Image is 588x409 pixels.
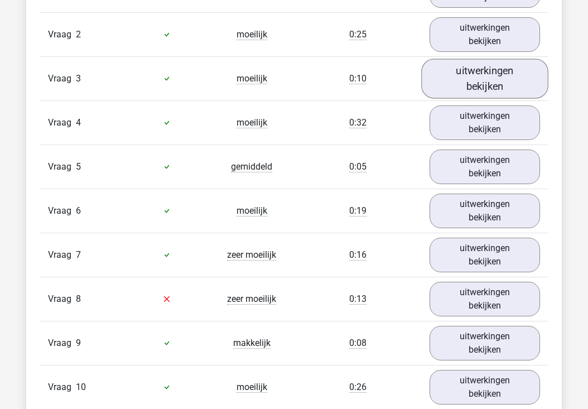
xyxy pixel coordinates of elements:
[233,338,271,349] span: makkelijk
[237,117,267,128] span: moeilijk
[237,382,267,393] span: moeilijk
[76,293,81,304] span: 8
[237,29,267,40] span: moeilijk
[237,205,267,216] span: moeilijk
[48,72,76,85] span: Vraag
[48,28,76,41] span: Vraag
[349,338,367,349] span: 0:08
[349,73,367,84] span: 0:10
[349,161,367,172] span: 0:05
[48,160,76,174] span: Vraag
[430,238,540,272] a: uitwerkingen bekijken
[237,73,267,84] span: moeilijk
[48,336,76,350] span: Vraag
[430,326,540,360] a: uitwerkingen bekijken
[76,249,81,260] span: 7
[48,248,76,262] span: Vraag
[349,205,367,216] span: 0:19
[227,293,276,305] span: zeer moeilijk
[430,150,540,184] a: uitwerkingen bekijken
[76,161,81,172] span: 5
[349,117,367,128] span: 0:32
[430,282,540,316] a: uitwerkingen bekijken
[430,105,540,140] a: uitwerkingen bekijken
[76,29,81,40] span: 2
[349,382,367,393] span: 0:26
[76,382,86,392] span: 10
[430,17,540,52] a: uitwerkingen bekijken
[349,29,367,40] span: 0:25
[76,73,81,84] span: 3
[76,205,81,216] span: 6
[48,204,76,218] span: Vraag
[48,292,76,306] span: Vraag
[231,161,272,172] span: gemiddeld
[76,117,81,128] span: 4
[227,249,276,261] span: zeer moeilijk
[349,249,367,261] span: 0:16
[76,338,81,348] span: 9
[48,381,76,394] span: Vraag
[421,59,548,98] a: uitwerkingen bekijken
[430,194,540,228] a: uitwerkingen bekijken
[48,116,76,129] span: Vraag
[349,293,367,305] span: 0:13
[430,370,540,405] a: uitwerkingen bekijken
